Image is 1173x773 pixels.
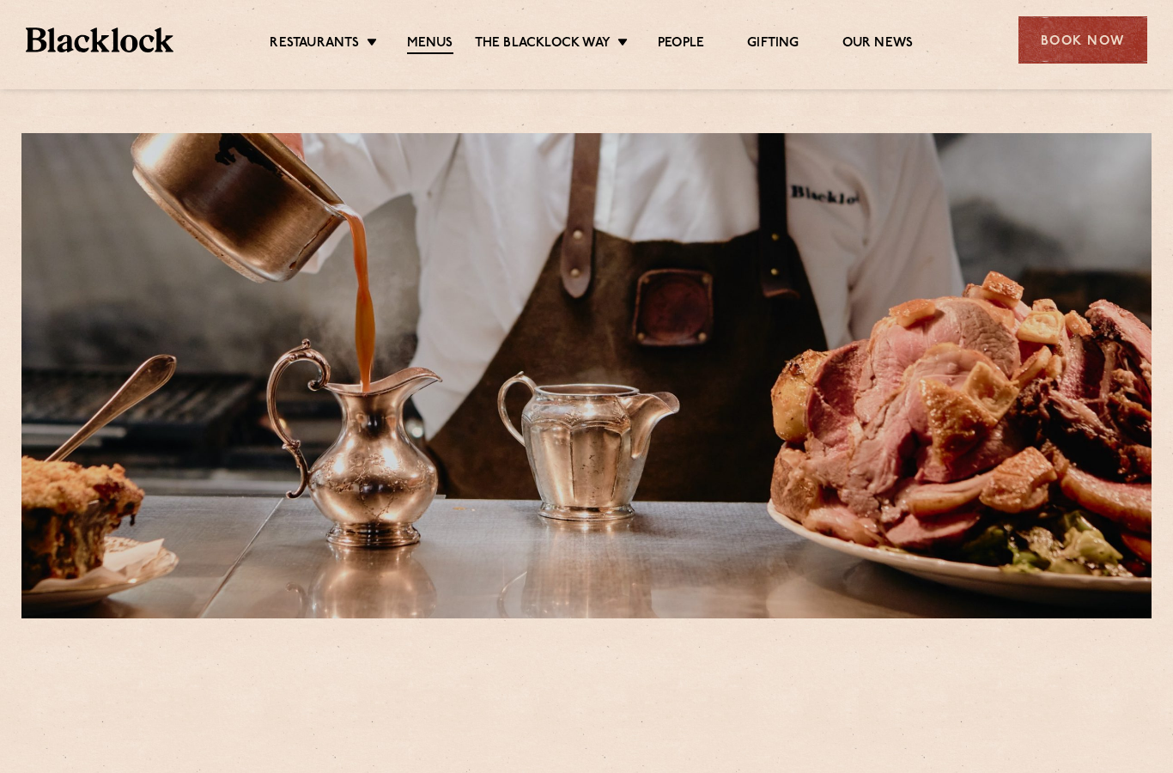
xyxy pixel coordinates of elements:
a: The Blacklock Way [475,35,611,52]
a: Restaurants [270,35,359,52]
img: BL_Textured_Logo-footer-cropped.svg [26,27,173,52]
a: Gifting [747,35,799,52]
a: People [658,35,704,52]
a: Our News [842,35,914,52]
a: Menus [407,35,453,54]
div: Book Now [1018,16,1147,64]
